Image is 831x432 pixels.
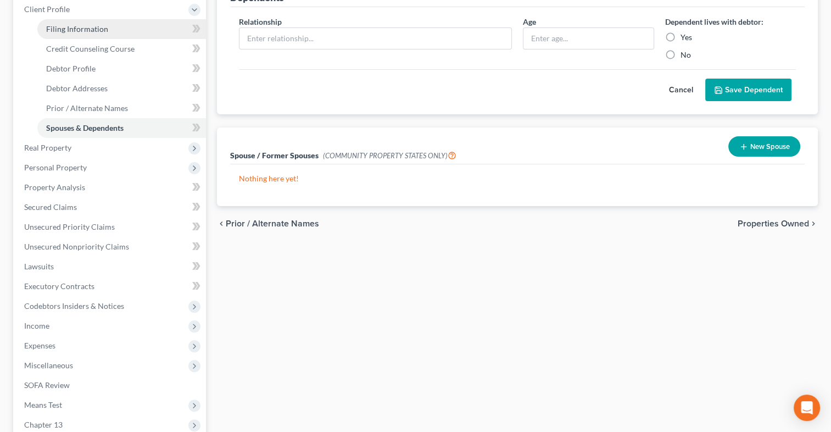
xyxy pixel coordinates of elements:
[37,19,206,39] a: Filing Information
[738,219,809,228] span: Properties Owned
[15,375,206,395] a: SOFA Review
[37,39,206,59] a: Credit Counseling Course
[15,197,206,217] a: Secured Claims
[46,84,108,93] span: Debtor Addresses
[681,49,691,60] label: No
[15,237,206,257] a: Unsecured Nonpriority Claims
[24,361,73,370] span: Miscellaneous
[809,219,818,228] i: chevron_right
[226,219,319,228] span: Prior / Alternate Names
[15,276,206,296] a: Executory Contracts
[46,103,128,113] span: Prior / Alternate Names
[46,64,96,73] span: Debtor Profile
[323,151,456,160] span: (COMMUNITY PROPERTY STATES ONLY)
[24,400,62,409] span: Means Test
[24,341,55,350] span: Expenses
[37,59,206,79] a: Debtor Profile
[738,219,818,228] button: Properties Owned chevron_right
[523,28,653,49] input: Enter age...
[24,281,94,291] span: Executory Contracts
[15,178,206,197] a: Property Analysis
[24,4,70,14] span: Client Profile
[239,173,796,184] p: Nothing here yet!
[705,79,791,102] button: Save Dependent
[24,182,85,192] span: Property Analysis
[24,222,115,231] span: Unsecured Priority Claims
[217,219,226,228] i: chevron_left
[24,262,54,271] span: Lawsuits
[24,380,70,390] span: SOFA Review
[794,395,820,421] div: Open Intercom Messenger
[24,202,77,212] span: Secured Claims
[24,301,124,311] span: Codebtors Insiders & Notices
[24,163,87,172] span: Personal Property
[523,16,536,27] label: Age
[24,143,71,152] span: Real Property
[665,16,763,27] label: Dependent lives with debtor:
[46,44,135,53] span: Credit Counseling Course
[681,32,692,43] label: Yes
[239,17,282,26] span: Relationship
[24,420,63,429] span: Chapter 13
[24,321,49,330] span: Income
[37,118,206,138] a: Spouses & Dependents
[239,28,511,49] input: Enter relationship...
[37,98,206,118] a: Prior / Alternate Names
[657,79,705,101] button: Cancel
[15,217,206,237] a: Unsecured Priority Claims
[46,123,124,132] span: Spouses & Dependents
[15,257,206,276] a: Lawsuits
[728,136,800,157] button: New Spouse
[46,24,108,34] span: Filing Information
[37,79,206,98] a: Debtor Addresses
[230,151,319,160] span: Spouse / Former Spouses
[217,219,319,228] button: chevron_left Prior / Alternate Names
[24,242,129,251] span: Unsecured Nonpriority Claims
